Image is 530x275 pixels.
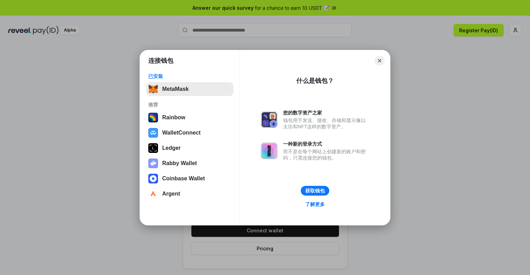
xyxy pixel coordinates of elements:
div: 钱包用于发送、接收、存储和显示像以太坊和NFT这样的数字资产。 [283,117,369,130]
button: Coinbase Wallet [146,172,233,186]
div: Rabby Wallet [162,160,197,166]
img: svg+xml,%3Csvg%20width%3D%2228%22%20height%3D%2228%22%20viewBox%3D%220%200%2028%2028%22%20fill%3D... [148,128,158,138]
div: 了解更多 [305,201,325,207]
div: MetaMask [162,86,189,92]
button: Close [375,56,384,66]
div: 已安装 [148,73,231,79]
div: 推荐 [148,102,231,108]
a: 了解更多 [301,200,329,209]
img: svg+xml,%3Csvg%20fill%3D%22none%22%20height%3D%2233%22%20viewBox%3D%220%200%2035%2033%22%20width%... [148,84,158,94]
div: Rainbow [162,114,185,121]
div: 您的数字资产之家 [283,110,369,116]
div: 什么是钱包？ [296,77,334,85]
img: svg+xml,%3Csvg%20width%3D%22120%22%20height%3D%22120%22%20viewBox%3D%220%200%20120%20120%22%20fil... [148,113,158,122]
h1: 连接钱包 [148,57,173,65]
img: svg+xml,%3Csvg%20width%3D%2228%22%20height%3D%2228%22%20viewBox%3D%220%200%2028%2028%22%20fill%3D... [148,189,158,199]
div: 获取钱包 [305,188,325,194]
button: 获取钱包 [301,186,329,196]
img: svg+xml,%3Csvg%20xmlns%3D%22http%3A%2F%2Fwww.w3.org%2F2000%2Fsvg%22%20fill%3D%22none%22%20viewBox... [148,158,158,168]
button: WalletConnect [146,126,233,140]
div: 而不是在每个网站上创建新的账户和密码，只需连接您的钱包。 [283,148,369,161]
img: svg+xml,%3Csvg%20xmlns%3D%22http%3A%2F%2Fwww.w3.org%2F2000%2Fsvg%22%20fill%3D%22none%22%20viewBox... [261,111,278,128]
img: svg+xml,%3Csvg%20width%3D%2228%22%20height%3D%2228%22%20viewBox%3D%220%200%2028%2028%22%20fill%3D... [148,174,158,183]
img: svg+xml,%3Csvg%20xmlns%3D%22http%3A%2F%2Fwww.w3.org%2F2000%2Fsvg%22%20fill%3D%22none%22%20viewBox... [261,143,278,159]
div: WalletConnect [162,130,201,136]
div: Coinbase Wallet [162,175,205,182]
button: Argent [146,187,233,201]
div: Ledger [162,145,181,151]
button: Rabby Wallet [146,156,233,170]
button: Ledger [146,141,233,155]
div: Argent [162,191,180,197]
button: MetaMask [146,82,233,96]
button: Rainbow [146,111,233,124]
div: 一种新的登录方式 [283,141,369,147]
img: svg+xml,%3Csvg%20xmlns%3D%22http%3A%2F%2Fwww.w3.org%2F2000%2Fsvg%22%20width%3D%2228%22%20height%3... [148,143,158,153]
